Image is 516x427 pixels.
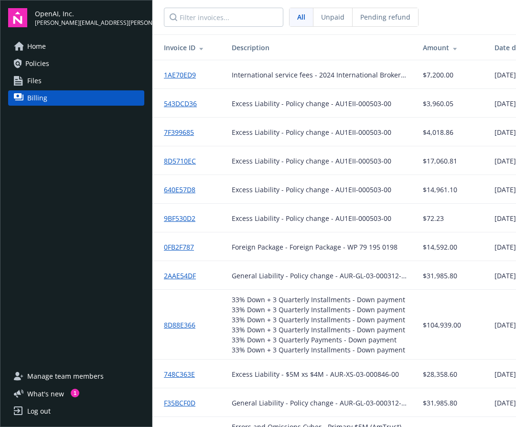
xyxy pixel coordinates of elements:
div: 33% Down + 3 Quarterly Payments - Down payment [232,335,405,345]
span: $14,592.00 [423,242,457,252]
span: $14,961.10 [423,185,457,195]
div: Excess Liability - Policy change - AU1EII-000503-00 [232,185,391,195]
a: Billing [8,90,144,106]
a: 7F399685 [164,127,202,137]
div: Amount [423,43,479,53]
span: Policies [25,56,49,71]
button: OpenAI, Inc.[PERSON_NAME][EMAIL_ADDRESS][PERSON_NAME][DOMAIN_NAME] [35,8,144,27]
span: [DATE] [494,398,516,408]
span: [DATE] [494,99,516,109]
div: Excess Liability - Policy change - AU1EII-000503-00 [232,213,391,223]
a: Manage team members [8,369,144,384]
span: Home [27,39,46,54]
span: What ' s new [27,389,64,399]
span: [DATE] [494,242,516,252]
span: [DATE] [494,127,516,137]
a: 1AE70ED9 [164,70,204,80]
a: 748C363E [164,369,203,379]
div: 33% Down + 3 Quarterly Installments - Down payment [232,325,405,335]
a: 640E57D8 [164,185,203,195]
span: [DATE] [494,271,516,281]
span: [DATE] [494,156,516,166]
span: All [297,12,305,22]
a: 8D88E366 [164,320,203,330]
a: 9BF530D2 [164,213,203,223]
div: Foreign Package - Foreign Package - WP 79 195 0198 [232,242,398,252]
a: 0FB2F787 [164,242,202,252]
div: 33% Down + 3 Quarterly Installments - Down payment [232,305,405,315]
div: International service fees - 2024 International Broker Fee [232,70,408,80]
span: $31,985.80 [423,398,457,408]
div: General Liability - Policy change - AUR-GL-03-000312-00 [232,271,408,281]
div: Log out [27,404,51,419]
span: $17,060.81 [423,156,457,166]
span: [DATE] [494,369,516,379]
span: Manage team members [27,369,104,384]
span: Billing [27,90,47,106]
input: Filter invoices... [164,8,283,27]
span: [DATE] [494,70,516,80]
span: Unpaid [321,12,344,22]
a: 8D5710EC [164,156,204,166]
span: [DATE] [494,320,516,330]
button: What's new1 [8,389,79,399]
a: 543DCD36 [164,99,204,109]
div: Excess Liability - $5M xs $4M - AUR-XS-03-000846-00 [232,369,399,379]
span: OpenAI, Inc. [35,9,144,19]
div: Description [232,43,408,53]
img: navigator-logo.svg [8,8,27,27]
span: $7,200.00 [423,70,453,80]
span: $28,358.60 [423,369,457,379]
div: 33% Down + 3 Quarterly Installments - Down payment [232,295,405,305]
span: Pending refund [360,12,410,22]
a: F35BCF0D [164,398,203,408]
span: Files [27,73,42,88]
div: Invoice ID [164,43,216,53]
span: $104,939.00 [423,320,461,330]
span: $4,018.86 [423,127,453,137]
a: Home [8,39,144,54]
a: Files [8,73,144,88]
span: $72.23 [423,213,444,223]
div: 1 [71,389,79,397]
div: Excess Liability - Policy change - AU1EII-000503-00 [232,127,391,137]
span: [DATE] [494,213,516,223]
span: [DATE] [494,185,516,195]
div: Excess Liability - Policy change - AU1EII-000503-00 [232,99,391,109]
div: Excess Liability - Policy change - AU1EII-000503-00 [232,156,391,166]
span: $3,960.05 [423,99,453,109]
span: [PERSON_NAME][EMAIL_ADDRESS][PERSON_NAME][DOMAIN_NAME] [35,19,144,27]
span: $31,985.80 [423,271,457,281]
a: Policies [8,56,144,71]
a: 2AAE54DF [164,271,204,281]
div: 33% Down + 3 Quarterly Installments - Down payment [232,345,405,355]
div: General Liability - Policy change - AUR-GL-03-000312-00 [232,398,408,408]
div: 33% Down + 3 Quarterly Installments - Down payment [232,315,405,325]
